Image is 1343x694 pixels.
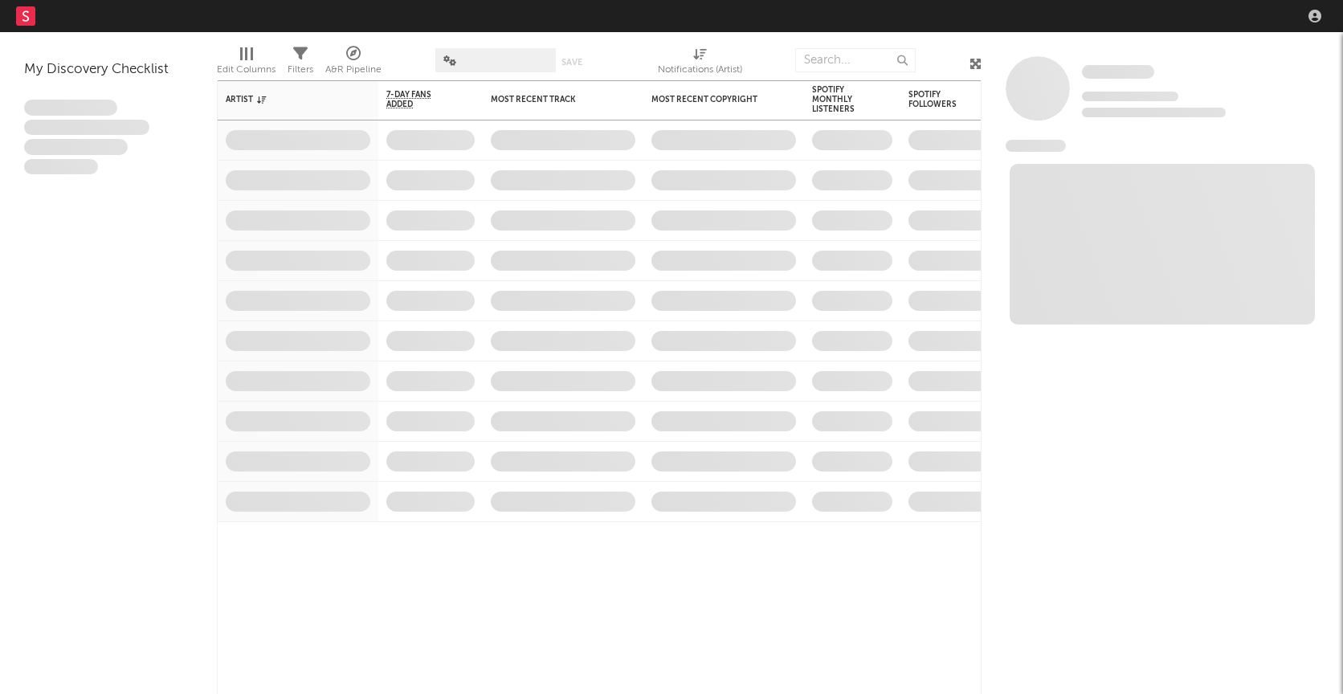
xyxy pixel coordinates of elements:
[325,60,382,80] div: A&R Pipeline
[812,85,868,114] div: Spotify Monthly Listeners
[217,40,276,87] div: Edit Columns
[24,100,117,116] span: Lorem ipsum dolor
[1006,140,1066,152] span: News Feed
[386,90,451,109] span: 7-Day Fans Added
[325,40,382,87] div: A&R Pipeline
[288,60,313,80] div: Filters
[1082,64,1154,80] a: Some Artist
[795,48,916,72] input: Search...
[491,95,611,104] div: Most Recent Track
[24,139,128,155] span: Praesent ac interdum
[226,95,346,104] div: Artist
[24,159,98,175] span: Aliquam viverra
[288,40,313,87] div: Filters
[24,60,193,80] div: My Discovery Checklist
[1082,65,1154,79] span: Some Artist
[24,120,149,136] span: Integer aliquet in purus et
[1082,92,1178,101] span: Tracking Since: [DATE]
[561,58,582,67] button: Save
[908,90,965,109] div: Spotify Followers
[651,95,772,104] div: Most Recent Copyright
[217,60,276,80] div: Edit Columns
[658,60,742,80] div: Notifications (Artist)
[658,40,742,87] div: Notifications (Artist)
[1082,108,1226,117] span: 0 fans last week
